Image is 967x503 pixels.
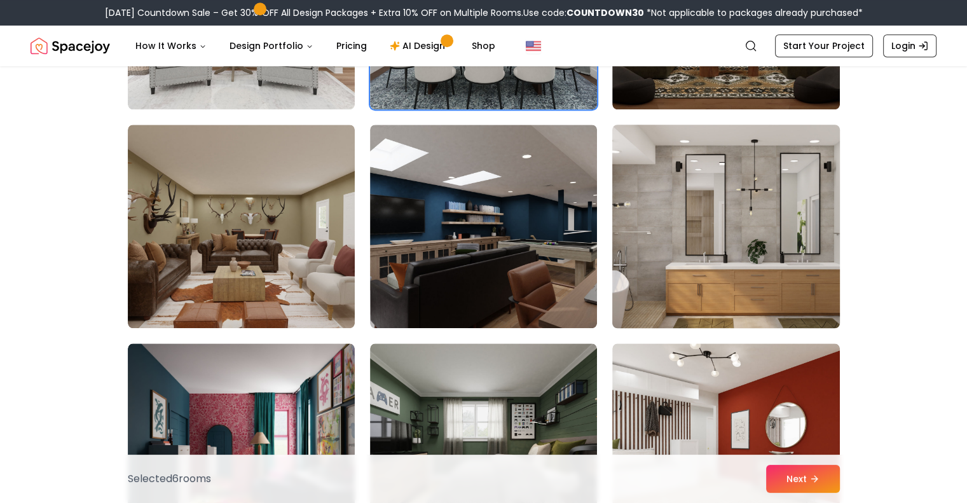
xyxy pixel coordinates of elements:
[566,6,644,19] b: COUNTDOWN30
[326,33,377,59] a: Pricing
[462,33,505,59] a: Shop
[370,125,597,328] img: Room room-17
[31,33,110,59] img: Spacejoy Logo
[219,33,324,59] button: Design Portfolio
[128,125,355,328] img: Room room-16
[31,33,110,59] a: Spacejoy
[380,33,459,59] a: AI Design
[607,120,845,333] img: Room room-18
[125,33,217,59] button: How It Works
[883,34,936,57] a: Login
[125,33,505,59] nav: Main
[766,465,840,493] button: Next
[644,6,863,19] span: *Not applicable to packages already purchased*
[775,34,873,57] a: Start Your Project
[523,6,644,19] span: Use code:
[105,6,863,19] div: [DATE] Countdown Sale – Get 30% OFF All Design Packages + Extra 10% OFF on Multiple Rooms.
[128,471,211,486] p: Selected 6 room s
[526,38,541,53] img: United States
[31,25,936,66] nav: Global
